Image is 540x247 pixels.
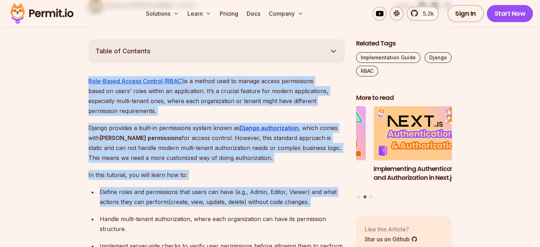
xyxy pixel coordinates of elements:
span: 5.3k [419,9,434,18]
span: Table of Contents [96,46,151,56]
a: Start Now [487,5,533,22]
div: Handle multi-tenant authorization, where each organization can have its permission structure. [100,214,345,234]
h2: Related Tags [356,39,452,48]
h2: More to read [356,93,452,102]
a: RBAC [356,66,378,76]
a: 5.3k [407,6,439,21]
h3: Implementing Authentication and Authorization in Next.js [373,165,469,182]
li: 2 of 3 [373,106,469,191]
a: Implementation Guide [356,52,420,63]
div: Define roles and permissions that users can have (e.g., Admin, Editor, Viewer) and what actions t... [100,187,345,207]
div: Posts [356,106,452,199]
p: In this tutorial, you will learn how to: [88,170,345,180]
p: Like this Article? [365,225,418,233]
img: Implementing Authentication and Authorization in Next.js [373,106,469,160]
a: Role-Based Access Control (RBAC) [88,77,184,85]
img: Permit logo [7,1,77,26]
li: 1 of 3 [270,106,366,191]
a: Star us on Github [365,235,418,243]
button: Learn [185,6,214,21]
button: Table of Contents [88,39,345,63]
button: Go to slide 1 [357,195,360,198]
strong: [PERSON_NAME] permissions [99,134,182,141]
a: Django [425,52,452,63]
p: is a method used to manage access permissions based on users’ roles within an application. It’s a... [88,76,345,116]
a: Docs [244,6,263,21]
button: Solutions [143,6,182,21]
p: Django provides a built-in permissions system known as , which comes with for access control. How... [88,123,345,163]
a: Sign In [447,5,484,22]
button: Go to slide 2 [363,195,366,199]
a: Pricing [217,6,241,21]
a: Django authorization [240,124,299,131]
button: Go to slide 3 [370,195,372,198]
a: Implementing Authentication and Authorization in Next.jsImplementing Authentication and Authoriza... [373,106,469,191]
h3: Implementing Multi-Tenant RBAC in Nuxt.js [270,165,366,182]
button: Company [266,6,306,21]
